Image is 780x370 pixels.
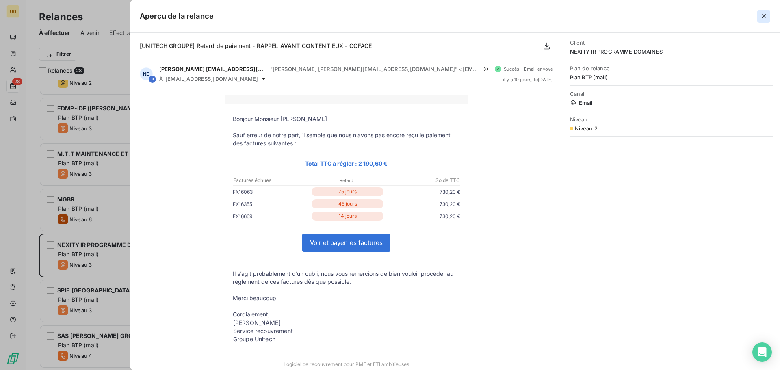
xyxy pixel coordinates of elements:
[385,188,460,196] p: 730,20 €
[233,115,460,123] p: Bonjour Monsieur [PERSON_NAME]
[504,67,553,71] span: Succès - Email envoyé
[570,65,773,71] span: Plan de relance
[233,159,460,168] p: Total TTC à régler : 2 190,60 €
[140,67,153,80] div: NE
[570,39,773,46] span: Client
[159,66,263,72] span: [PERSON_NAME] [EMAIL_ADDRESS][DOMAIN_NAME]
[570,48,773,55] span: NEXITY IR PROGRAMME DOMAINES
[385,212,460,221] p: 730,20 €
[312,199,383,208] p: 45 jours
[570,116,773,123] span: Niveau
[233,327,293,334] span: Service recouvrement
[233,177,308,184] p: Factures échues
[503,77,553,82] span: il y a 10 jours , le [DATE]
[309,177,384,184] p: Retard
[752,342,772,362] div: Open Intercom Messenger
[233,270,460,286] p: Il s’agit probablement d’un oubli, nous vous remercions de bien vouloir procéder au règlement de ...
[312,212,383,221] p: 14 jours
[233,319,293,327] div: [PERSON_NAME]
[385,200,460,208] p: 730,20 €
[570,100,773,106] span: Email
[225,353,468,367] td: Logiciel de recouvrement pour PME et ETI ambitieuses
[159,76,163,82] span: À
[140,11,214,22] h5: Aperçu de la relance
[140,42,372,49] span: [UNITECH GROUPE] Retard de paiement - RAPPEL AVANT CONTENTIEUX - COFACE
[233,212,310,221] p: FX16669
[233,294,460,302] p: Merci beaucoup
[303,234,390,251] a: Voir et payer les factures
[575,125,598,132] span: Niveau 2
[233,200,310,208] p: FX16355
[570,91,773,97] span: Canal
[385,177,460,184] p: Solde TTC
[570,74,773,80] span: Plan BTP (mail)
[312,187,383,196] p: 75 jours
[233,131,460,147] p: Sauf erreur de notre part, il semble que nous n’avons pas encore reçu le paiement des factures su...
[266,67,268,71] span: -
[165,76,258,82] span: [EMAIL_ADDRESS][DOMAIN_NAME]
[233,188,310,196] p: FX16063
[233,310,460,318] p: Cordialement,
[233,335,293,343] div: Groupe Unitech
[270,66,481,72] span: "[PERSON_NAME] [PERSON_NAME][EMAIL_ADDRESS][DOMAIN_NAME]" <[EMAIL_ADDRESS][DOMAIN_NAME]>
